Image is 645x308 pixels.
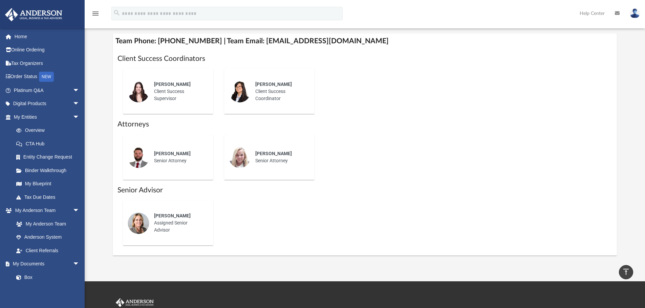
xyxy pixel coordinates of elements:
i: menu [91,9,100,18]
div: Client Success Supervisor [149,76,209,107]
a: CTA Hub [9,137,90,150]
img: thumbnail [128,212,149,234]
img: thumbnail [128,81,149,102]
a: Tax Organizers [5,56,90,70]
i: vertical_align_top [622,268,630,276]
a: vertical_align_top [619,265,633,279]
span: [PERSON_NAME] [154,213,191,218]
span: arrow_drop_down [73,257,86,271]
a: Online Ordering [5,43,90,57]
a: My Documentsarrow_drop_down [5,257,86,271]
a: Digital Productsarrow_drop_down [5,97,90,111]
a: Anderson System [9,231,86,244]
a: My Anderson Teamarrow_drop_down [5,204,86,217]
div: Client Success Coordinator [251,76,310,107]
span: [PERSON_NAME] [154,151,191,156]
a: My Blueprint [9,177,86,191]
a: My Entitiesarrow_drop_down [5,110,90,124]
div: Senior Attorney [149,145,209,169]
img: Anderson Advisors Platinum Portal [3,8,64,21]
a: Tax Due Dates [9,190,90,204]
a: My Anderson Team [9,217,83,231]
a: menu [91,13,100,18]
span: [PERSON_NAME] [255,151,292,156]
span: [PERSON_NAME] [154,81,191,87]
a: Home [5,30,90,43]
h1: Client Success Coordinators [117,54,612,64]
i: search [113,9,121,17]
div: Assigned Senior Advisor [149,208,209,238]
h4: Team Phone: [PHONE_NUMBER] | Team Email: [EMAIL_ADDRESS][DOMAIN_NAME] [113,33,617,49]
img: thumbnail [128,146,149,168]
span: [PERSON_NAME] [255,81,292,87]
a: Order StatusNEW [5,70,90,84]
span: arrow_drop_down [73,97,86,111]
a: Meeting Minutes [9,284,86,298]
span: arrow_drop_down [73,204,86,218]
a: Box [9,270,83,284]
a: Client Referrals [9,244,86,257]
span: arrow_drop_down [73,84,86,97]
img: thumbnail [229,81,251,102]
img: Anderson Advisors Platinum Portal [114,298,155,307]
a: Overview [9,124,90,137]
h1: Senior Advisor [117,185,612,195]
div: Senior Attorney [251,145,310,169]
a: Platinum Q&Aarrow_drop_down [5,84,90,97]
img: User Pic [630,8,640,18]
span: arrow_drop_down [73,110,86,124]
a: Binder Walkthrough [9,164,90,177]
a: Entity Change Request [9,150,90,164]
div: NEW [39,72,54,82]
h1: Attorneys [117,119,612,129]
img: thumbnail [229,146,251,168]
